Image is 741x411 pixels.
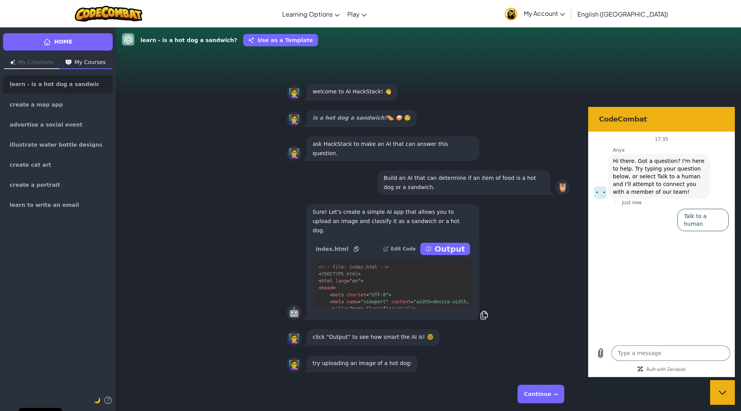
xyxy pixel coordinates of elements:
[400,306,414,311] span: title
[321,285,333,291] span: head
[286,145,302,161] div: 👩‍🏫
[350,306,394,311] span: Image Classifier
[366,292,369,298] span: =
[518,385,564,403] button: Continue →
[3,176,113,194] a: create a portrait
[122,33,134,46] img: GPT-4
[389,292,391,298] span: >
[10,81,100,88] span: learn - is a hot dog a sandwich?
[286,331,302,346] div: 👩‍🏫
[59,57,112,69] button: My Courses
[555,179,570,195] div: 🦉
[350,278,352,284] span: "
[66,60,71,65] img: Icon
[3,75,113,94] a: learn - is a hot dog a sandwich?
[324,271,344,277] span: DOCTYPE
[313,115,387,121] strong: is a hot dog a sandwich?
[10,142,102,147] span: illustrate water bottle designs
[333,299,344,304] span: meta
[330,306,333,311] span: <
[347,306,349,311] span: >
[333,285,335,291] span: >
[94,396,100,405] button: 🌙
[369,292,372,298] span: "
[3,156,113,174] a: create cat art
[384,173,544,192] p: Build an AI that can determine if an item of food is a hot dog or a sandwich.
[505,8,518,20] img: avatar
[383,243,416,255] button: Edit Code
[94,397,100,403] span: 🌙
[414,306,416,311] span: >
[501,2,569,26] a: My Account
[364,299,386,304] span: viewport
[321,278,333,284] span: html
[391,246,416,252] p: Edit Code
[313,87,391,96] p: welcome to AI HackStack! 👋
[386,292,388,298] span: "
[286,85,302,101] div: 👩‍🏫
[358,271,360,277] span: >
[588,107,735,377] iframe: Messaging window
[416,299,519,304] span: width=device-width, initial-scale=1.0
[75,6,142,22] img: CodeCombat logo
[3,95,113,114] a: create a map app
[333,306,347,311] span: title
[358,278,360,284] span: "
[330,299,333,304] span: <
[391,299,411,304] span: content
[278,3,343,24] a: Learning Options
[394,306,399,311] span: </
[140,36,237,44] strong: learn - is a hot dog a sandwich?
[313,359,412,368] p: try uploading an image of a hot dog:
[347,299,358,304] span: name
[574,3,672,24] a: English ([GEOGRAPHIC_DATA])
[352,278,358,284] span: en
[330,292,333,298] span: <
[3,115,113,134] a: advertise a social event
[316,245,349,253] span: index.html
[524,9,565,17] span: My Account
[577,10,668,18] span: English ([GEOGRAPHIC_DATA])
[286,357,302,372] div: 👩‍🏫
[347,10,360,18] span: Play
[313,139,473,158] p: ask HackStack to make an AI that can answer this question.
[358,299,360,304] span: =
[4,57,59,69] button: My Creations
[3,196,113,214] a: learn to write an email
[313,332,433,342] p: click “Output” to see how smart the AI is! 🤓
[286,112,302,127] div: 👩‍🏫
[411,299,414,304] span: =
[343,3,370,24] a: Play
[333,292,344,298] span: meta
[372,292,386,298] span: UTF-8
[313,113,411,122] p: 🌭 🥪 🧐
[10,182,60,188] span: create a portrait
[10,202,79,208] span: learn to write an email
[414,299,416,304] span: "
[3,135,113,154] a: illustrate water bottle designs
[286,304,302,320] div: 🤖
[319,264,389,270] span: <!-- file: index.html -->
[313,207,473,235] p: Sure! Let's create a simple AI app that allows you to upload an image and classify it as a sandwi...
[319,285,321,291] span: <
[282,10,333,18] span: Learning Options
[319,271,324,277] span: <!
[710,380,735,405] iframe: Button to launch messaging window, conversation in progress
[10,60,15,65] img: Icon
[347,278,349,284] span: =
[360,299,363,304] span: "
[10,122,82,127] span: advertise a social event
[54,38,72,46] span: Home
[3,33,113,51] a: Home
[386,299,388,304] span: "
[347,271,358,277] span: html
